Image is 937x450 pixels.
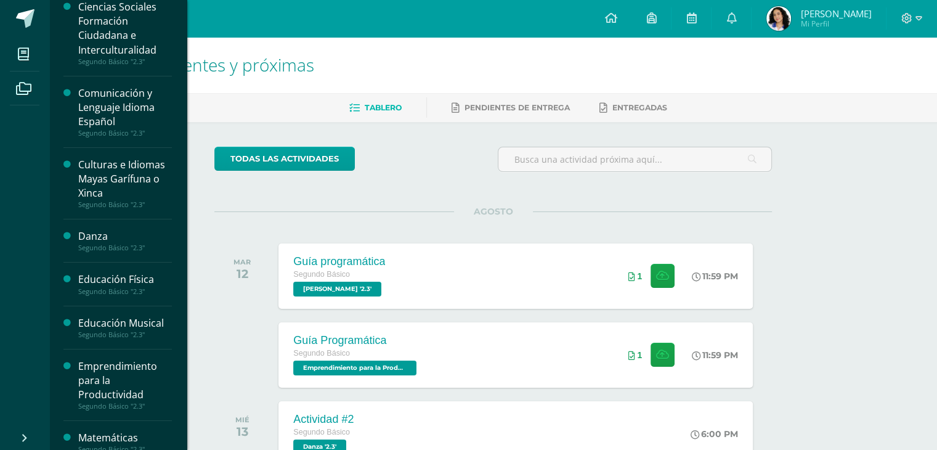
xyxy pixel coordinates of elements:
div: Guía programática [293,255,385,268]
div: Emprendimiento para la Productividad [78,359,172,402]
a: todas las Actividades [214,147,355,171]
div: Segundo Básico "2.3" [78,200,172,209]
span: Segundo Básico [293,428,350,436]
div: Comunicación y Lenguaje Idioma Español [78,86,172,129]
img: f913bc69c2c4e95158e6b40bfab6bd90.png [766,6,791,31]
div: Archivos entregados [628,271,642,281]
div: Matemáticas [78,431,172,445]
a: DanzaSegundo Básico "2.3" [78,229,172,252]
span: Mi Perfil [800,18,871,29]
a: Educación MusicalSegundo Básico "2.3" [78,316,172,339]
div: Culturas e Idiomas Mayas Garífuna o Xinca [78,158,172,200]
div: 11:59 PM [692,271,738,282]
a: Pendientes de entrega [452,98,570,118]
span: [PERSON_NAME] [800,7,871,20]
a: Emprendimiento para la ProductividadSegundo Básico "2.3" [78,359,172,411]
span: Tablero [365,103,402,112]
div: Educación Física [78,272,172,287]
span: 1 [637,271,642,281]
div: Segundo Básico "2.3" [78,243,172,252]
div: 13 [235,424,249,439]
span: Emprendimiento para la Productividad '2.3' [293,361,416,375]
span: Actividades recientes y próximas [64,53,314,76]
span: Entregadas [612,103,667,112]
div: Danza [78,229,172,243]
div: Segundo Básico "2.3" [78,57,172,66]
div: Segundo Básico "2.3" [78,330,172,339]
span: Segundo Básico [293,349,350,358]
a: Culturas e Idiomas Mayas Garífuna o XincaSegundo Básico "2.3" [78,158,172,209]
div: Segundo Básico "2.3" [78,287,172,296]
span: PEREL '2.3' [293,282,381,297]
div: Guía Programática [293,334,420,347]
a: Entregadas [599,98,667,118]
div: Actividad #2 [293,413,354,426]
span: 1 [637,350,642,360]
a: Educación FísicaSegundo Básico "2.3" [78,272,172,295]
div: 12 [233,266,251,281]
span: AGOSTO [454,206,533,217]
a: Comunicación y Lenguaje Idioma EspañolSegundo Básico "2.3" [78,86,172,137]
div: 6:00 PM [691,428,738,440]
div: Educación Musical [78,316,172,330]
span: Pendientes de entrega [464,103,570,112]
div: Archivos entregados [628,350,642,360]
a: Tablero [349,98,402,118]
div: MAR [233,258,251,266]
input: Busca una actividad próxima aquí... [498,147,771,171]
div: Segundo Básico "2.3" [78,402,172,411]
div: MIÉ [235,415,249,424]
div: 11:59 PM [692,350,738,361]
span: Segundo Básico [293,270,350,279]
div: Segundo Básico "2.3" [78,129,172,137]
